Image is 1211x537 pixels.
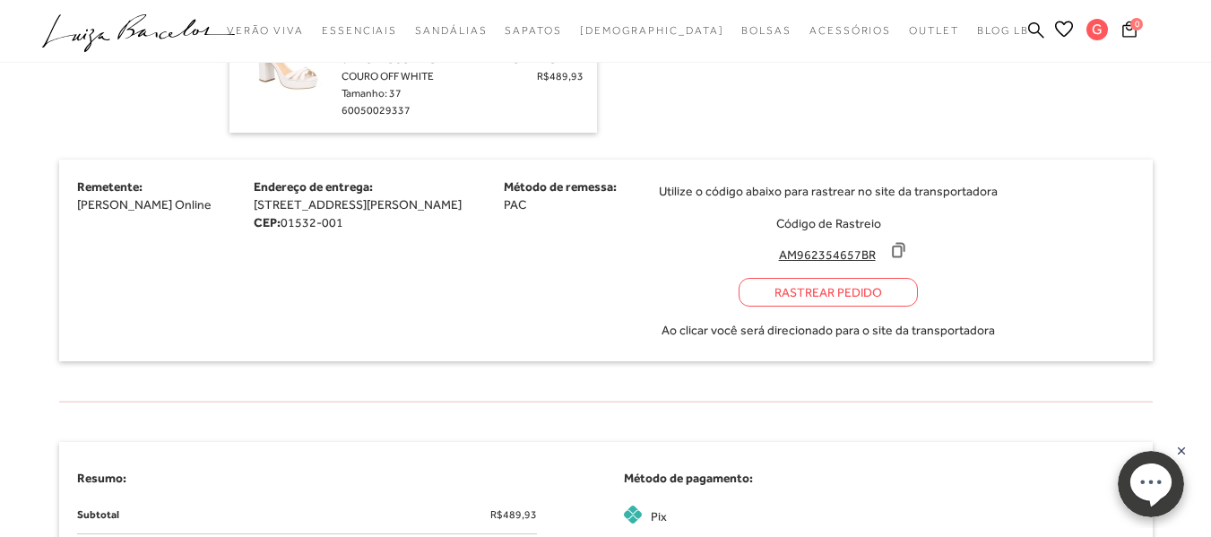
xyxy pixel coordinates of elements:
[281,215,343,230] span: 01532-001
[580,14,724,48] a: noSubCategoriesText
[254,197,462,212] span: [STREET_ADDRESS][PERSON_NAME]
[227,14,304,48] a: noSubCategoriesText
[254,215,281,230] strong: CEP:
[227,24,304,37] span: Verão Viva
[322,14,397,48] a: noSubCategoriesText
[624,469,1135,488] h4: Método de pagamento:
[537,70,584,82] span: R$489,93
[739,278,918,307] a: Rastrear Pedido
[77,469,588,488] h4: Resumo:
[909,14,959,48] a: noSubCategoriesText
[1078,18,1117,46] button: G
[809,24,891,37] span: Acessórios
[415,24,487,37] span: Sandálias
[342,87,402,100] span: Tamanho: 37
[1086,19,1108,40] span: G
[741,24,791,37] span: Bolsas
[505,14,561,48] a: noSubCategoriesText
[662,321,995,339] span: Ao clicar você será direcionado para o site da transportadora
[977,14,1029,48] a: BLOG LB
[254,179,373,194] span: Endereço de entrega:
[776,216,881,230] span: Código de Rastreio
[490,506,537,524] span: R$489,93
[322,24,397,37] span: Essenciais
[809,14,891,48] a: noSubCategoriesText
[415,14,487,48] a: noSubCategoriesText
[1130,18,1143,30] span: 0
[909,24,959,37] span: Outlet
[506,53,584,65] span: Total do Item
[504,197,526,212] span: PAC
[77,506,119,524] span: Subtotal
[342,36,462,82] span: SANDÁLIA MEIA PATA DE SALTO BLOCO ALTO EM COURO OFF WHITE
[505,24,561,37] span: Sapatos
[741,14,791,48] a: noSubCategoriesText
[580,24,724,37] span: [DEMOGRAPHIC_DATA]
[342,104,411,117] span: 60050029337
[977,24,1029,37] span: BLOG LB
[77,197,212,212] span: [PERSON_NAME] Online
[651,507,667,526] span: Pix
[1117,20,1142,44] button: 0
[504,179,617,194] span: Método de remessa:
[659,182,998,200] span: Utilize o código abaixo para rastrear no site da transportadora
[77,179,143,194] span: Remetente:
